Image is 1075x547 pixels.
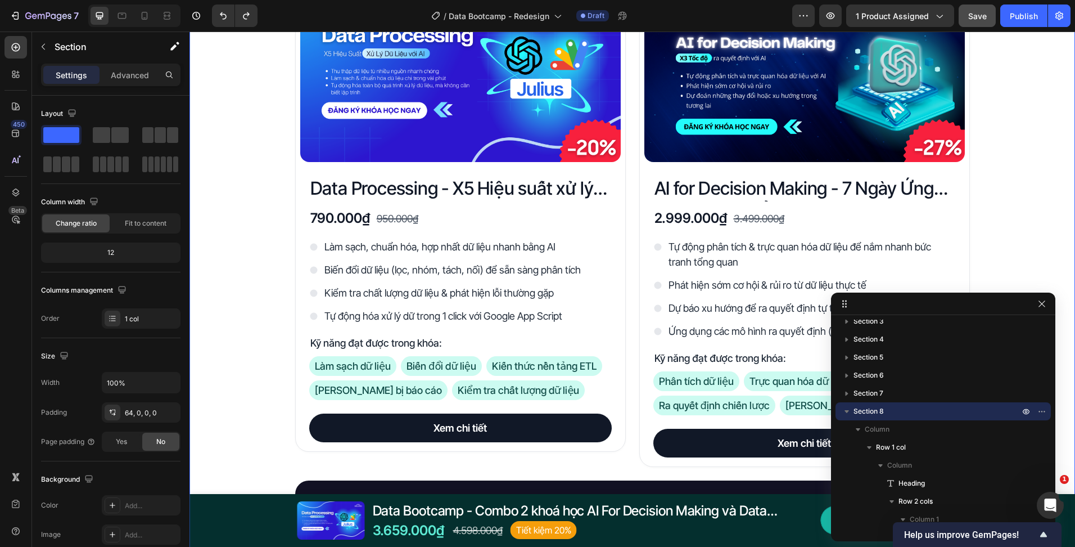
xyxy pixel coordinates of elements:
div: Color [41,500,58,510]
span: 1 product assigned [856,10,929,22]
p: Kỹ năng đạt được trong khóa: [465,319,765,334]
p: Kiểm tra chất lượng dữ liệu & phát hiện lỗi thường gặp [135,254,391,269]
span: Data Bootcamp - Redesign [449,10,549,22]
span: Section 4 [853,334,884,345]
p: Xem chi tiết [244,389,297,404]
span: Fit to content [125,218,166,228]
h2: AI for Decision Making - 7 Ngày Ứng Dụng AI Chuyển Dữ Liệu Thành Quyết Định Chiến Lược (New) [464,144,766,170]
span: Ra quyết định chiến lược [464,364,586,384]
div: Padding [41,407,67,418]
div: 1 col [125,314,178,324]
span: Save [968,11,987,21]
span: Section 3 [853,316,884,327]
div: Columns management [41,283,129,298]
button: Save [959,5,996,27]
div: Image [41,530,61,540]
iframe: Intercom live chat [1037,492,1064,519]
p: Tự động hóa xử lý dữ trong 1 click với Google App Script [135,277,391,292]
button: Publish [1000,5,1047,27]
div: 64, 0, 0, 0 [125,408,178,418]
input: Auto [102,373,180,393]
div: 950.000₫ [186,178,230,196]
div: Undo/Redo [212,5,258,27]
span: Phân tích dữ liệu [464,340,550,360]
span: 1 [1060,475,1069,484]
p: Phát hiện sớm cơ hội & rủi ro từ dữ liệu thực tế [479,246,765,261]
iframe: Design area [189,32,1075,547]
p: Ứng dụng các mô hình ra quyết định (ma trận, ưu tiên, kịch bản) [479,292,765,307]
span: Help us improve GemPages! [904,530,1037,540]
span: Section 8 [853,406,884,417]
p: Biến đổi dữ liệu (lọc, nhóm, tách, nối) để sẵn sàng phân tích [135,231,391,246]
div: Publish [1010,10,1038,22]
p: Xem chi tiết [588,404,642,419]
button: 1 product assigned [846,5,954,27]
span: Trực quan hóa dữ liệu [554,340,663,360]
span: Yes [116,437,127,447]
div: Beta [8,206,27,215]
div: 12 [43,245,178,261]
div: Background [41,472,96,487]
span: Kiểm tra chất lượng dữ liệu [263,349,396,369]
span: Làm sạch dữ liệu [120,325,207,344]
div: 790.000₫ [120,177,182,197]
span: Row 2 cols [898,496,933,507]
p: Settings [56,69,87,81]
p: Section [55,40,147,53]
div: 2.999.000₫ [464,177,539,197]
span: Biến đổi dữ liệu [211,325,292,344]
span: Row 1 col [876,442,906,453]
span: Section 6 [853,370,884,381]
p: Kỹ năng đạt được trong khóa: [121,304,421,319]
h2: Data Processing - X5 Hiệu suất xử lý dữ liệu với AI [120,144,422,170]
span: Section 7 [853,388,883,399]
div: 4.598.000₫ [263,490,314,508]
div: Add... [125,530,178,540]
div: Order [41,313,60,324]
div: Width [41,378,60,388]
p: [MEDICAL_DATA] gia ngay [645,481,765,496]
button: Show survey - Help us improve GemPages! [904,528,1050,541]
div: 450 [11,120,27,129]
div: Column width [41,195,101,210]
p: 7 [74,9,79,23]
pre: Tiết kiệm 20% [321,490,387,508]
div: Page padding [41,437,96,447]
p: Advanced [111,69,149,81]
p: Làm sạch, chuẩn hóa, hợp nhất dữ liệu nhanh bằng AI [135,208,391,223]
p: Dự báo xu hướng để ra quyết định tự tin, có cơ sở [479,269,765,284]
div: Layout [41,106,79,122]
span: No [156,437,165,447]
div: 3.499.000₫ [543,178,596,196]
a: Xem chi tiết [120,382,422,411]
span: Kiến thức nền tảng ETL [297,325,413,344]
div: Size [41,349,71,364]
button: 7 [4,5,84,27]
span: Column [887,460,912,471]
span: Change ratio [56,218,97,228]
span: [PERSON_NAME] bị báo cáo [120,349,258,369]
p: Tự động phân tích & trực quan hóa dữ liệu để nắm nhanh bức tranh tổng quan [479,208,765,238]
button: <p>Tham gia ngay</p> [631,474,778,503]
span: / [444,10,446,22]
span: Column [865,424,889,435]
span: Dự báo xu hướng [668,340,756,360]
span: [PERSON_NAME] phản biện [590,364,728,384]
span: Draft [588,11,604,21]
span: Heading [898,478,925,489]
a: Xem chi tiết [464,397,766,426]
span: Section 5 [853,352,883,363]
span: Column 1 [910,514,939,525]
div: Add... [125,501,178,511]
